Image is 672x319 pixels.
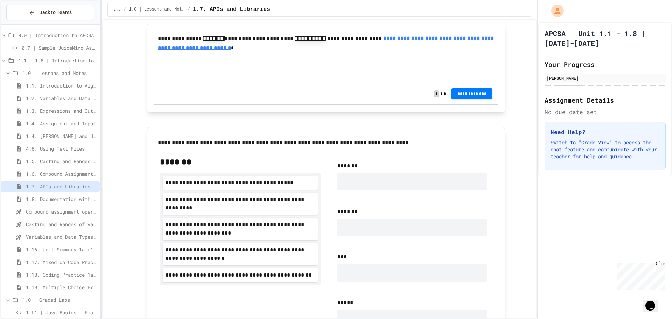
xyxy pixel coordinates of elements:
[545,60,666,69] h2: Your Progress
[26,195,97,203] span: 1.8. Documentation with Comments and Preconditions
[26,183,97,190] span: 1.7. APIs and Libraries
[26,95,97,102] span: 1.2. Variables and Data Types
[26,233,97,241] span: Variables and Data Types - Quiz
[545,108,666,116] div: No due date set
[545,28,666,48] h1: APCSA | Unit 1.1 - 1.8 | [DATE]-[DATE]
[18,57,97,64] span: 1.1 - 1.8 | Introduction to Java
[26,120,97,127] span: 1.4. Assignment and Input
[26,208,97,215] span: Compound assignment operators - Quiz
[643,291,665,312] iframe: chat widget
[26,82,97,89] span: 1.1. Introduction to Algorithms, Programming, and Compilers
[26,258,97,266] span: 1.17. Mixed Up Code Practice 1.1-1.6
[545,95,666,105] h2: Assignment Details
[614,261,665,290] iframe: chat widget
[26,271,97,278] span: 1.18. Coding Practice 1a (1.1-1.6)
[26,221,97,228] span: Casting and Ranges of variables - Quiz
[551,128,660,136] h3: Need Help?
[22,44,97,51] span: 0.7 | Sample JuiceMind Assignment - [GEOGRAPHIC_DATA]
[18,32,97,39] span: 0.0 | Introduction to APCSA
[26,145,97,152] span: 4.6. Using Text Files
[547,75,664,81] div: [PERSON_NAME]
[188,7,190,12] span: /
[3,3,48,44] div: Chat with us now!Close
[26,107,97,115] span: 1.3. Expressions and Output [New]
[22,69,97,77] span: 1.0 | Lessons and Notes
[26,170,97,178] span: 1.6. Compound Assignment Operators
[544,3,566,19] div: My Account
[26,309,97,316] span: 1.L1 | Java Basics - Fish Lab
[113,7,121,12] span: ...
[22,296,97,304] span: 1.0 | Graded Labs
[26,132,97,140] span: 1.4. [PERSON_NAME] and User Input
[129,7,185,12] span: 1.0 | Lessons and Notes
[26,158,97,165] span: 1.5. Casting and Ranges of Values
[6,5,94,20] button: Back to Teams
[551,139,660,160] p: Switch to "Grade View" to access the chat feature and communicate with your teacher for help and ...
[124,7,126,12] span: /
[26,284,97,291] span: 1.19. Multiple Choice Exercises for Unit 1a (1.1-1.6)
[39,9,72,16] span: Back to Teams
[193,5,270,14] span: 1.7. APIs and Libraries
[26,246,97,253] span: 1.16. Unit Summary 1a (1.1-1.6)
